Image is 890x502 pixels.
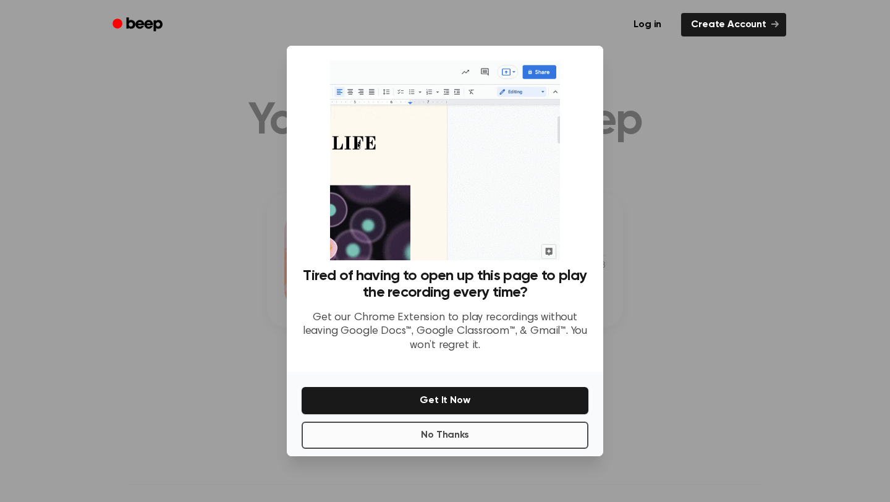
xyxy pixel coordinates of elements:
a: Log in [621,11,674,39]
a: Beep [104,13,174,37]
h3: Tired of having to open up this page to play the recording every time? [302,268,588,301]
button: No Thanks [302,422,588,449]
button: Get It Now [302,387,588,414]
a: Create Account [681,13,786,36]
p: Get our Chrome Extension to play recordings without leaving Google Docs™, Google Classroom™, & Gm... [302,311,588,353]
img: Beep extension in action [330,61,559,260]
